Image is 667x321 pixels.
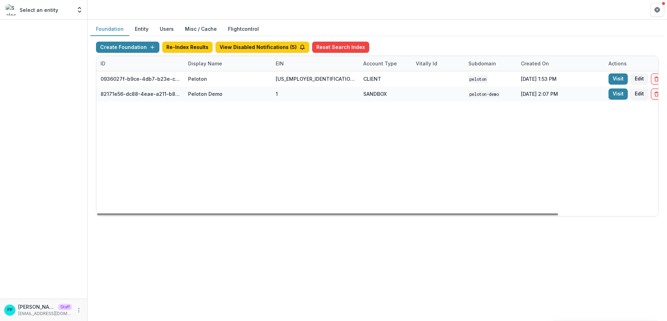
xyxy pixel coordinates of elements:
[7,308,13,312] div: Fanny Pinoul
[184,56,271,71] div: Display Name
[96,56,184,71] div: ID
[631,73,648,85] button: Edit
[517,86,604,101] div: [DATE] 2:07 PM
[468,76,488,83] code: peloton
[18,311,72,317] p: [EMAIL_ADDRESS][DOMAIN_NAME]
[6,4,17,15] img: Select an entity
[179,22,222,36] button: Misc / Cache
[412,60,441,67] div: Vitally Id
[651,73,662,85] button: Delete Foundation
[75,3,84,17] button: Open entity switcher
[517,56,604,71] div: Created on
[608,73,628,85] a: Visit
[604,60,631,67] div: Actions
[188,75,207,83] div: Peloton
[20,6,58,14] p: Select an entity
[276,90,278,98] div: 1
[129,22,154,36] button: Entity
[96,42,159,53] button: Create Foundation
[464,56,517,71] div: Subdomain
[363,90,387,98] div: SANDBOX
[154,22,179,36] button: Users
[271,56,359,71] div: EIN
[412,56,464,71] div: Vitally Id
[468,91,500,98] code: peloton-demo
[651,88,662,100] button: Delete Foundation
[631,88,648,100] button: Edit
[517,60,553,67] div: Created on
[608,88,628,100] a: Visit
[464,60,500,67] div: Subdomain
[90,22,129,36] button: Foundation
[650,3,664,17] button: Get Help
[276,75,355,83] div: [US_EMPLOYER_IDENTIFICATION_NUMBER]
[162,42,213,53] button: Re-Index Results
[359,60,401,67] div: Account Type
[18,303,55,311] p: [PERSON_NAME]
[101,75,180,83] div: 0936027f-b9ce-4db7-b23e-c109fdae6b90
[58,304,72,310] p: Staff
[215,42,309,53] button: View Disabled Notifications (5)
[271,60,288,67] div: EIN
[101,90,180,98] div: 82171e56-dc88-4eae-a211-b8a3ce2ef0bb
[363,75,381,83] div: CLIENT
[228,25,259,33] a: Flightcontrol
[359,56,412,71] div: Account Type
[188,90,222,98] div: Peloton Demo
[96,60,110,67] div: ID
[184,60,226,67] div: Display Name
[75,306,83,314] button: More
[312,42,369,53] button: Reset Search Index
[517,71,604,86] div: [DATE] 1:53 PM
